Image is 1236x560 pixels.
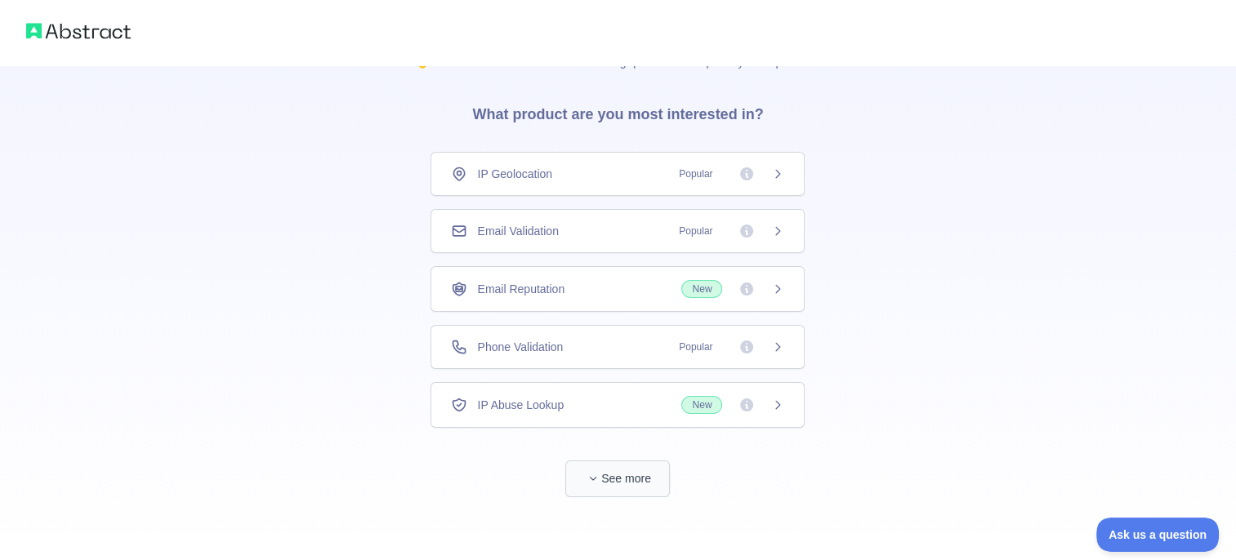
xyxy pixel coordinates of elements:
span: Phone Validation [477,339,563,355]
span: New [681,396,722,414]
img: Abstract logo [26,20,131,42]
button: See more [565,460,670,497]
iframe: Toggle Customer Support [1096,518,1220,552]
span: IP Abuse Lookup [477,397,564,413]
span: Email Reputation [477,281,564,297]
span: Popular [669,339,722,355]
span: New [681,280,722,298]
span: Popular [669,166,722,182]
h3: What product are you most interested in? [446,70,789,152]
span: IP Geolocation [477,166,552,182]
span: Email Validation [477,223,558,239]
span: Popular [669,223,722,239]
